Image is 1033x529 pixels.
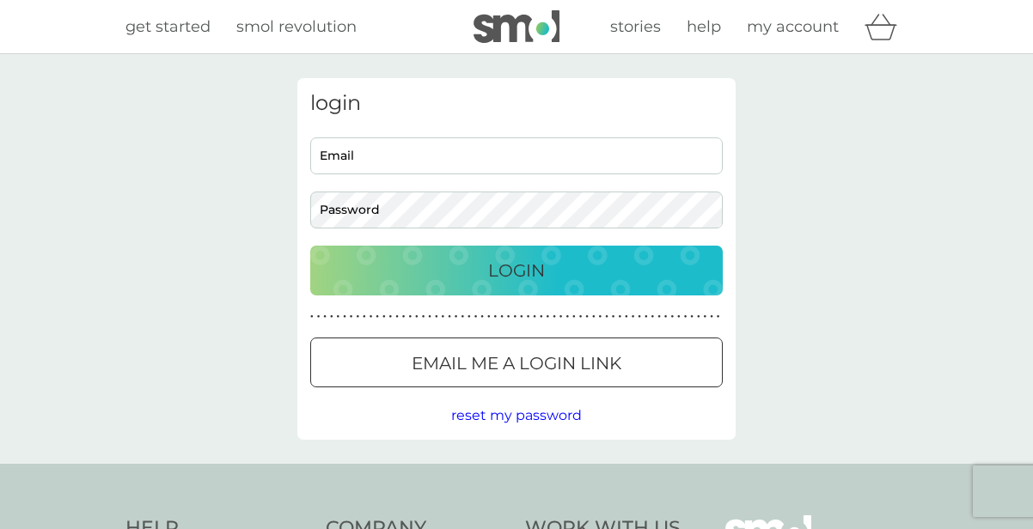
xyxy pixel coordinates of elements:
p: ● [343,313,346,321]
p: ● [579,313,583,321]
p: ● [422,313,425,321]
p: ● [605,313,608,321]
p: ● [690,313,694,321]
p: ● [585,313,589,321]
p: ● [670,313,674,321]
p: ● [547,313,550,321]
p: ● [395,313,399,321]
p: ● [442,313,445,321]
span: stories [610,17,661,36]
p: ● [540,313,543,321]
button: Email me a login link [310,337,723,387]
p: ● [408,313,412,321]
span: my account [747,17,839,36]
p: ● [317,313,321,321]
img: smol [474,10,559,43]
p: ● [618,313,621,321]
p: ● [527,313,530,321]
p: ● [461,313,464,321]
p: ● [657,313,661,321]
p: ● [474,313,478,321]
p: ● [480,313,484,321]
p: ● [651,313,655,321]
p: ● [487,313,491,321]
p: ● [468,313,471,321]
p: ● [500,313,504,321]
p: ● [612,313,615,321]
p: ● [448,313,451,321]
span: help [687,17,721,36]
p: ● [572,313,576,321]
span: get started [125,17,211,36]
p: ● [704,313,707,321]
p: ● [350,313,353,321]
p: ● [370,313,373,321]
p: ● [520,313,523,321]
p: ● [376,313,379,321]
a: help [687,15,721,40]
p: ● [435,313,438,321]
p: ● [559,313,563,321]
p: ● [389,313,393,321]
p: ● [592,313,596,321]
p: ● [507,313,510,321]
div: basket [865,9,908,44]
p: ● [310,313,314,321]
button: reset my password [451,404,582,427]
p: ● [684,313,688,321]
button: Login [310,246,723,295]
p: Email me a login link [412,350,621,377]
p: ● [565,313,569,321]
p: ● [330,313,333,321]
h3: login [310,91,723,116]
p: ● [710,313,713,321]
p: ● [638,313,641,321]
p: ● [599,313,602,321]
p: ● [455,313,458,321]
p: ● [363,313,366,321]
p: ● [533,313,536,321]
p: ● [632,313,635,321]
p: ● [415,313,419,321]
p: ● [494,313,498,321]
a: my account [747,15,839,40]
p: ● [513,313,516,321]
span: smol revolution [236,17,357,36]
span: reset my password [451,407,582,423]
p: ● [323,313,327,321]
p: ● [697,313,700,321]
p: ● [337,313,340,321]
p: ● [677,313,681,321]
p: ● [428,313,431,321]
p: ● [664,313,668,321]
a: stories [610,15,661,40]
p: ● [356,313,359,321]
p: ● [382,313,386,321]
a: get started [125,15,211,40]
p: ● [402,313,406,321]
p: ● [625,313,628,321]
p: ● [717,313,720,321]
p: Login [488,257,545,284]
p: ● [645,313,648,321]
p: ● [553,313,556,321]
a: smol revolution [236,15,357,40]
